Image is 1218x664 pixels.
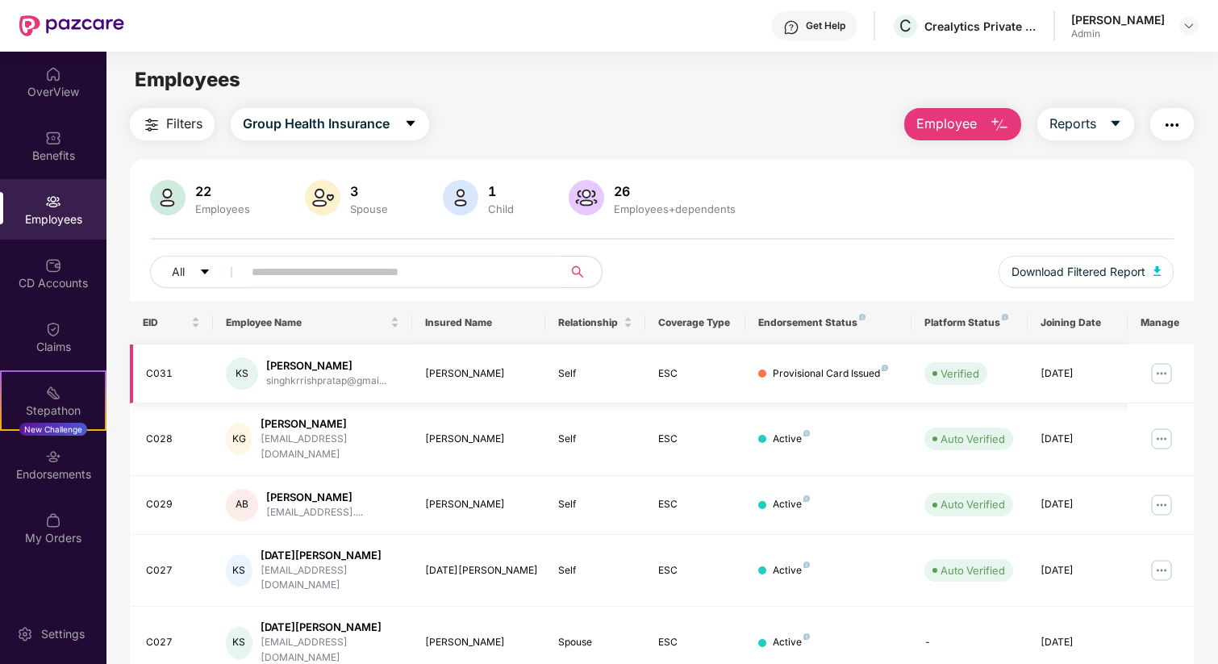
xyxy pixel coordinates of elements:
button: Download Filtered Report [999,256,1174,288]
img: svg+xml;base64,PHN2ZyB4bWxucz0iaHR0cDovL3d3dy53My5vcmcvMjAwMC9zdmciIHdpZHRoPSIyNCIgaGVpZ2h0PSIyNC... [1162,115,1182,135]
span: C [899,16,911,35]
div: Active [773,432,810,447]
div: 22 [192,183,253,199]
th: Relationship [545,301,645,345]
div: Active [773,635,810,650]
span: Group Health Insurance [243,114,390,134]
div: KS [226,627,252,659]
div: New Challenge [19,423,87,436]
div: ESC [658,563,732,578]
img: svg+xml;base64,PHN2ZyB4bWxucz0iaHR0cDovL3d3dy53My5vcmcvMjAwMC9zdmciIHdpZHRoPSIyNCIgaGVpZ2h0PSIyNC... [142,115,161,135]
img: svg+xml;base64,PHN2ZyBpZD0iQmVuZWZpdHMiIHhtbG5zPSJodHRwOi8vd3d3LnczLm9yZy8yMDAwL3N2ZyIgd2lkdGg9Ij... [45,130,61,146]
th: Insured Name [412,301,545,345]
img: manageButton [1149,426,1174,452]
span: Relationship [558,316,620,329]
div: 3 [347,183,391,199]
img: svg+xml;base64,PHN2ZyBpZD0iSGVscC0zMngzMiIgeG1sbnM9Imh0dHA6Ly93d3cudzMub3JnLzIwMDAvc3ZnIiB3aWR0aD... [783,19,799,35]
div: [DATE] [1041,432,1115,447]
div: [PERSON_NAME] [425,497,532,512]
div: Platform Status [924,316,1015,329]
div: ESC [658,366,732,382]
th: Manage [1128,301,1195,345]
div: [DATE] [1041,497,1115,512]
div: [PERSON_NAME] [266,490,363,505]
img: manageButton [1149,558,1174,583]
div: [DATE] [1041,563,1115,578]
img: svg+xml;base64,PHN2ZyBpZD0iRW1wbG95ZWVzIiB4bWxucz0iaHR0cDovL3d3dy53My5vcmcvMjAwMC9zdmciIHdpZHRoPS... [45,194,61,210]
div: Auto Verified [941,496,1005,512]
img: svg+xml;base64,PHN2ZyB4bWxucz0iaHR0cDovL3d3dy53My5vcmcvMjAwMC9zdmciIHdpZHRoPSI4IiBoZWlnaHQ9IjgiIH... [803,495,810,502]
button: Employee [904,108,1021,140]
img: svg+xml;base64,PHN2ZyB4bWxucz0iaHR0cDovL3d3dy53My5vcmcvMjAwMC9zdmciIHhtbG5zOnhsaW5rPSJodHRwOi8vd3... [150,180,186,215]
img: svg+xml;base64,PHN2ZyB4bWxucz0iaHR0cDovL3d3dy53My5vcmcvMjAwMC9zdmciIHdpZHRoPSI4IiBoZWlnaHQ9IjgiIH... [803,633,810,640]
div: [PERSON_NAME] [425,366,532,382]
div: Spouse [347,203,391,215]
div: 1 [485,183,517,199]
div: C027 [146,635,200,650]
span: Reports [1049,114,1096,134]
img: svg+xml;base64,PHN2ZyB4bWxucz0iaHR0cDovL3d3dy53My5vcmcvMjAwMC9zdmciIHdpZHRoPSI4IiBoZWlnaHQ9IjgiIH... [859,314,866,320]
img: New Pazcare Logo [19,15,124,36]
div: Provisional Card Issued [773,366,888,382]
div: Get Help [806,19,845,32]
div: Spouse [558,635,632,650]
img: svg+xml;base64,PHN2ZyBpZD0iRW5kb3JzZW1lbnRzIiB4bWxucz0iaHR0cDovL3d3dy53My5vcmcvMjAwMC9zdmciIHdpZH... [45,449,61,465]
img: svg+xml;base64,PHN2ZyB4bWxucz0iaHR0cDovL3d3dy53My5vcmcvMjAwMC9zdmciIHdpZHRoPSI4IiBoZWlnaHQ9IjgiIH... [882,365,888,371]
div: [DATE] [1041,635,1115,650]
span: Employee [916,114,977,134]
div: ESC [658,635,732,650]
span: Download Filtered Report [1012,263,1145,281]
div: [DATE][PERSON_NAME] [425,563,532,578]
img: svg+xml;base64,PHN2ZyB4bWxucz0iaHR0cDovL3d3dy53My5vcmcvMjAwMC9zdmciIHhtbG5zOnhsaW5rPSJodHRwOi8vd3... [443,180,478,215]
span: search [562,265,594,278]
div: Active [773,497,810,512]
div: C028 [146,432,200,447]
div: Admin [1071,27,1165,40]
div: Auto Verified [941,431,1005,447]
div: Verified [941,365,979,382]
div: Employees+dependents [611,203,739,215]
img: svg+xml;base64,PHN2ZyBpZD0iQ2xhaW0iIHhtbG5zPSJodHRwOi8vd3d3LnczLm9yZy8yMDAwL3N2ZyIgd2lkdGg9IjIwIi... [45,321,61,337]
img: svg+xml;base64,PHN2ZyB4bWxucz0iaHR0cDovL3d3dy53My5vcmcvMjAwMC9zdmciIHhtbG5zOnhsaW5rPSJodHRwOi8vd3... [1153,266,1162,276]
div: [DATE][PERSON_NAME] [261,620,399,635]
img: svg+xml;base64,PHN2ZyB4bWxucz0iaHR0cDovL3d3dy53My5vcmcvMjAwMC9zdmciIHdpZHRoPSI4IiBoZWlnaHQ9IjgiIH... [803,562,810,568]
div: Self [558,563,632,578]
div: [PERSON_NAME] [425,635,532,650]
div: [PERSON_NAME] [425,432,532,447]
button: Group Health Insurancecaret-down [231,108,429,140]
img: svg+xml;base64,PHN2ZyBpZD0iU2V0dGluZy0yMHgyMCIgeG1sbnM9Imh0dHA6Ly93d3cudzMub3JnLzIwMDAvc3ZnIiB3aW... [17,626,33,642]
img: svg+xml;base64,PHN2ZyB4bWxucz0iaHR0cDovL3d3dy53My5vcmcvMjAwMC9zdmciIHhtbG5zOnhsaW5rPSJodHRwOi8vd3... [305,180,340,215]
div: Self [558,432,632,447]
span: All [172,263,185,281]
div: Child [485,203,517,215]
img: svg+xml;base64,PHN2ZyBpZD0iQ0RfQWNjb3VudHMiIGRhdGEtbmFtZT0iQ0QgQWNjb3VudHMiIHhtbG5zPSJodHRwOi8vd3... [45,257,61,274]
span: EID [143,316,188,329]
div: 26 [611,183,739,199]
div: [EMAIL_ADDRESS][DOMAIN_NAME] [261,563,399,594]
div: ESC [658,432,732,447]
img: svg+xml;base64,PHN2ZyB4bWxucz0iaHR0cDovL3d3dy53My5vcmcvMjAwMC9zdmciIHhtbG5zOnhsaW5rPSJodHRwOi8vd3... [569,180,604,215]
span: Filters [166,114,202,134]
img: svg+xml;base64,PHN2ZyB4bWxucz0iaHR0cDovL3d3dy53My5vcmcvMjAwMC9zdmciIHdpZHRoPSI4IiBoZWlnaHQ9IjgiIH... [1002,314,1008,320]
button: Filters [130,108,215,140]
div: Self [558,366,632,382]
div: KS [226,357,258,390]
th: Employee Name [213,301,412,345]
div: [DATE][PERSON_NAME] [261,548,399,563]
div: singhkrrishpratap@gmai... [266,374,386,389]
div: [DATE] [1041,366,1115,382]
div: [PERSON_NAME] [261,416,399,432]
div: C031 [146,366,200,382]
div: KS [226,554,252,587]
button: Reportscaret-down [1037,108,1134,140]
span: caret-down [199,266,211,279]
div: [EMAIL_ADDRESS][DOMAIN_NAME] [261,432,399,462]
div: Stepathon [2,403,105,419]
img: svg+xml;base64,PHN2ZyB4bWxucz0iaHR0cDovL3d3dy53My5vcmcvMjAwMC9zdmciIHdpZHRoPSIyMSIgaGVpZ2h0PSIyMC... [45,385,61,401]
button: Allcaret-down [150,256,248,288]
div: Settings [36,626,90,642]
img: svg+xml;base64,PHN2ZyB4bWxucz0iaHR0cDovL3d3dy53My5vcmcvMjAwMC9zdmciIHhtbG5zOnhsaW5rPSJodHRwOi8vd3... [990,115,1009,135]
img: svg+xml;base64,PHN2ZyBpZD0iRHJvcGRvd24tMzJ4MzIiIHhtbG5zPSJodHRwOi8vd3d3LnczLm9yZy8yMDAwL3N2ZyIgd2... [1183,19,1195,32]
img: manageButton [1149,361,1174,386]
th: EID [130,301,213,345]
